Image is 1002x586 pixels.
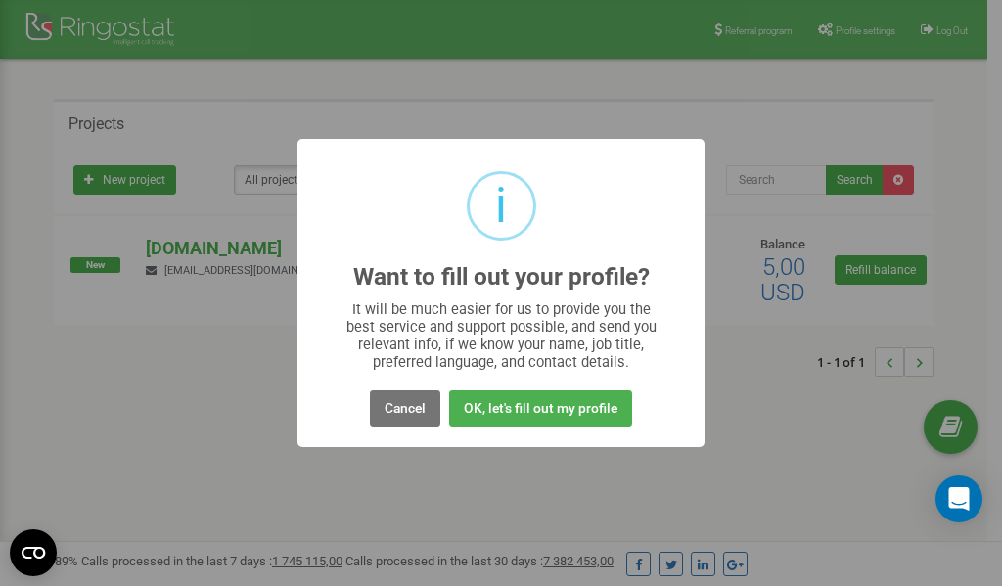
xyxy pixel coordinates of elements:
button: Cancel [370,390,440,427]
div: It will be much easier for us to provide you the best service and support possible, and send you ... [337,300,666,371]
div: i [495,174,507,238]
button: Open CMP widget [10,529,57,576]
div: Open Intercom Messenger [935,475,982,522]
button: OK, let's fill out my profile [449,390,632,427]
h2: Want to fill out your profile? [353,264,650,291]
